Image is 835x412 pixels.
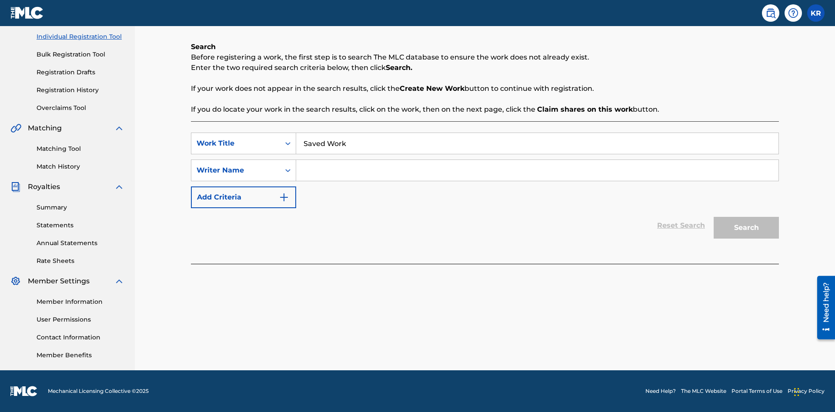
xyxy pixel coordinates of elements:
a: Contact Information [37,333,124,342]
span: Matching [28,123,62,133]
span: Royalties [28,182,60,192]
a: Registration History [37,86,124,95]
a: Member Benefits [37,351,124,360]
strong: Claim shares on this work [537,105,633,113]
strong: Search. [386,63,412,72]
img: search [765,8,776,18]
a: Privacy Policy [788,387,825,395]
a: Public Search [762,4,779,22]
iframe: Chat Widget [792,370,835,412]
a: Summary [37,203,124,212]
img: 9d2ae6d4665cec9f34b9.svg [279,192,289,203]
a: Rate Sheets [37,256,124,266]
img: logo [10,386,37,396]
a: Bulk Registration Tool [37,50,124,59]
div: Work Title [197,138,275,149]
img: help [788,8,798,18]
div: Writer Name [197,165,275,176]
p: If your work does not appear in the search results, click the button to continue with registration. [191,83,779,94]
p: If you do locate your work in the search results, click on the work, then on the next page, click... [191,104,779,115]
div: Drag [794,379,799,405]
p: Enter the two required search criteria below, then click [191,63,779,73]
span: Member Settings [28,276,90,286]
a: Annual Statements [37,239,124,248]
button: Add Criteria [191,186,296,208]
a: User Permissions [37,315,124,324]
strong: Create New Work [400,84,464,93]
a: Registration Drafts [37,68,124,77]
img: expand [114,182,124,192]
a: Member Information [37,297,124,306]
form: Search Form [191,133,779,243]
a: Matching Tool [37,144,124,153]
img: Matching [10,123,21,133]
span: Mechanical Licensing Collective © 2025 [48,387,149,395]
a: Overclaims Tool [37,103,124,113]
div: User Menu [807,4,825,22]
p: Before registering a work, the first step is to search The MLC database to ensure the work does n... [191,52,779,63]
a: Need Help? [645,387,676,395]
img: Member Settings [10,276,21,286]
a: Match History [37,162,124,171]
img: expand [114,123,124,133]
img: MLC Logo [10,7,44,19]
a: Statements [37,221,124,230]
b: Search [191,43,216,51]
iframe: Resource Center [811,272,835,344]
div: Help [785,4,802,22]
img: expand [114,276,124,286]
a: Individual Registration Tool [37,32,124,41]
img: Royalties [10,182,21,192]
a: Portal Terms of Use [731,387,782,395]
a: The MLC Website [681,387,726,395]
